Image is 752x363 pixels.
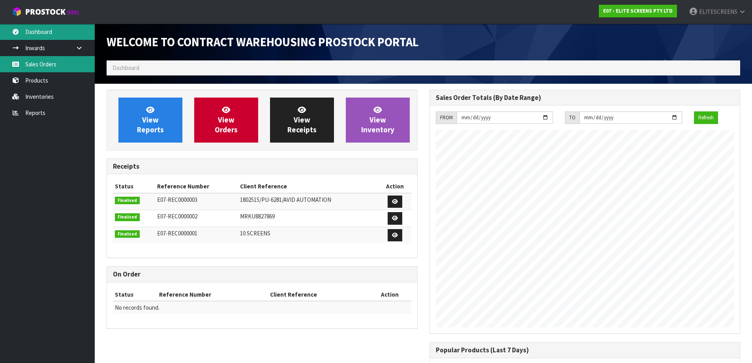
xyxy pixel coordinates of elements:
[240,213,275,220] span: MRKU8827869
[699,8,737,15] span: ELITESCREENS
[25,7,66,17] span: ProStock
[215,105,238,135] span: View Orders
[270,98,334,143] a: ViewReceipts
[113,271,411,278] h3: On Order
[603,8,673,14] strong: E07 - ELITE SCREENS PTY LTD
[436,346,734,354] h3: Popular Products (Last 7 Days)
[240,229,270,237] span: 10 SCREENS
[113,64,139,71] span: Dashboard
[157,196,197,203] span: E07-REC0000003
[238,180,379,193] th: Client Reference
[157,213,197,220] span: E07-REC0000002
[115,197,140,205] span: Finalised
[694,111,718,124] button: Refresh
[115,230,140,238] span: Finalised
[565,111,579,124] div: TO
[379,180,411,193] th: Action
[287,105,317,135] span: View Receipts
[12,7,22,17] img: cube-alt.png
[157,288,268,301] th: Reference Number
[137,105,164,135] span: View Reports
[346,98,410,143] a: ViewInventory
[113,288,157,301] th: Status
[113,180,155,193] th: Status
[118,98,182,143] a: ViewReports
[436,111,457,124] div: FROM
[268,288,368,301] th: Client Reference
[361,105,394,135] span: View Inventory
[113,301,411,314] td: No records found.
[115,213,140,221] span: Finalised
[240,196,331,203] span: 1802515/PU-6281/AVID AUTOMATION
[368,288,411,301] th: Action
[67,9,79,16] small: WMS
[107,34,419,49] span: Welcome to Contract Warehousing ProStock Portal
[194,98,258,143] a: ViewOrders
[436,94,734,102] h3: Sales Order Totals (By Date Range)
[113,163,411,170] h3: Receipts
[157,229,197,237] span: E07-REC0000001
[155,180,238,193] th: Reference Number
